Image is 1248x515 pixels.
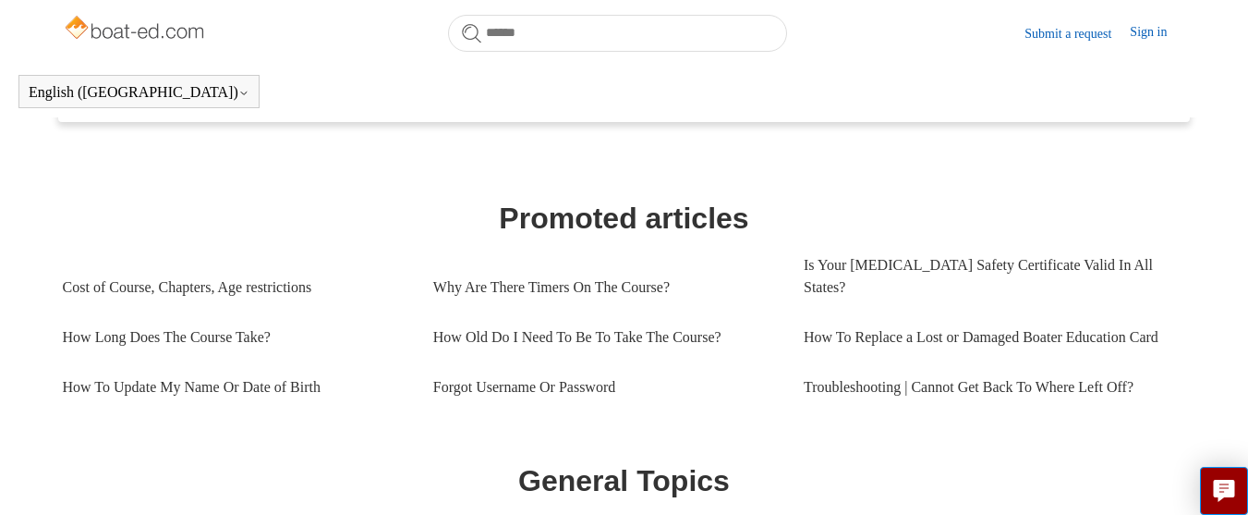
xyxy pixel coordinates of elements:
[63,263,406,313] a: Cost of Course, Chapters, Age restrictions
[29,84,249,101] button: English ([GEOGRAPHIC_DATA])
[804,313,1174,362] a: How To Replace a Lost or Damaged Boater Education Card
[433,263,776,313] a: Why Are There Timers On The Course?
[433,362,776,412] a: Forgot Username Or Password
[63,196,1186,240] h1: Promoted articles
[804,240,1174,313] a: Is Your [MEDICAL_DATA] Safety Certificate Valid In All States?
[63,459,1186,503] h1: General Topics
[433,313,776,362] a: How Old Do I Need To Be To Take The Course?
[1130,22,1185,44] a: Sign in
[63,11,210,48] img: Boat-Ed Help Center home page
[448,15,787,52] input: Search
[1200,467,1248,515] button: Live chat
[804,362,1174,412] a: Troubleshooting | Cannot Get Back To Where Left Off?
[1024,24,1130,43] a: Submit a request
[63,313,406,362] a: How Long Does The Course Take?
[63,362,406,412] a: How To Update My Name Or Date of Birth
